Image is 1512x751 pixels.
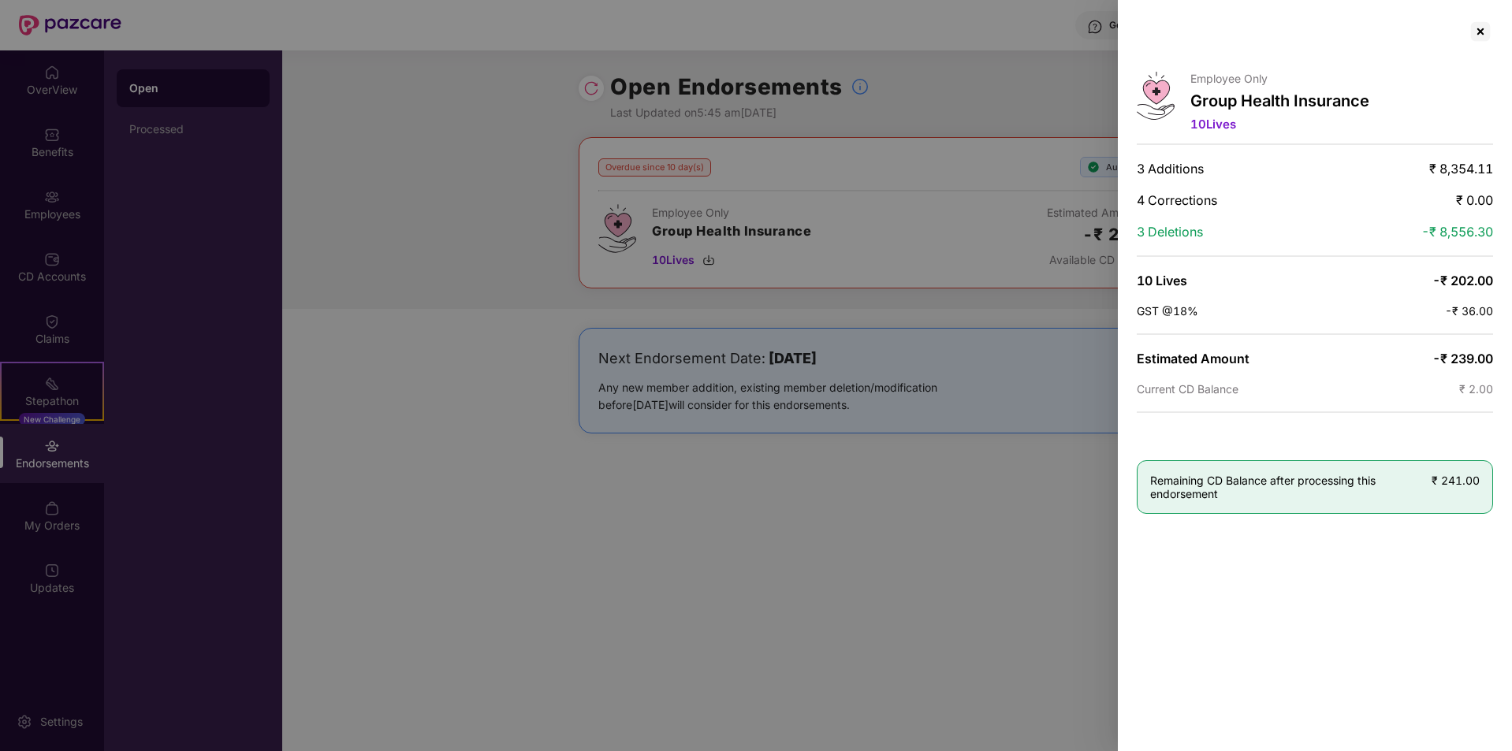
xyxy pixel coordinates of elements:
p: Group Health Insurance [1190,91,1369,110]
p: Employee Only [1190,72,1369,85]
span: -₹ 36.00 [1445,304,1493,318]
span: 3 Additions [1137,161,1204,177]
span: Remaining CD Balance after processing this endorsement [1150,474,1432,500]
span: ₹ 241.00 [1432,474,1480,487]
img: svg+xml;base64,PHN2ZyB4bWxucz0iaHR0cDovL3d3dy53My5vcmcvMjAwMC9zdmciIHdpZHRoPSI0Ny43MTQiIGhlaWdodD... [1137,72,1175,120]
span: -₹ 239.00 [1432,351,1493,366]
span: -₹ 202.00 [1432,273,1493,288]
span: 10 Lives [1190,117,1236,132]
span: 4 Corrections [1137,192,1217,208]
span: -₹ 8,556.30 [1421,224,1493,240]
span: Estimated Amount [1137,351,1249,366]
span: 3 Deletions [1137,224,1203,240]
span: Current CD Balance [1137,382,1238,396]
span: GST @18% [1137,304,1198,318]
span: ₹ 2.00 [1459,382,1493,396]
span: ₹ 0.00 [1456,192,1493,208]
span: 10 Lives [1137,273,1187,288]
span: ₹ 8,354.11 [1429,161,1493,177]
